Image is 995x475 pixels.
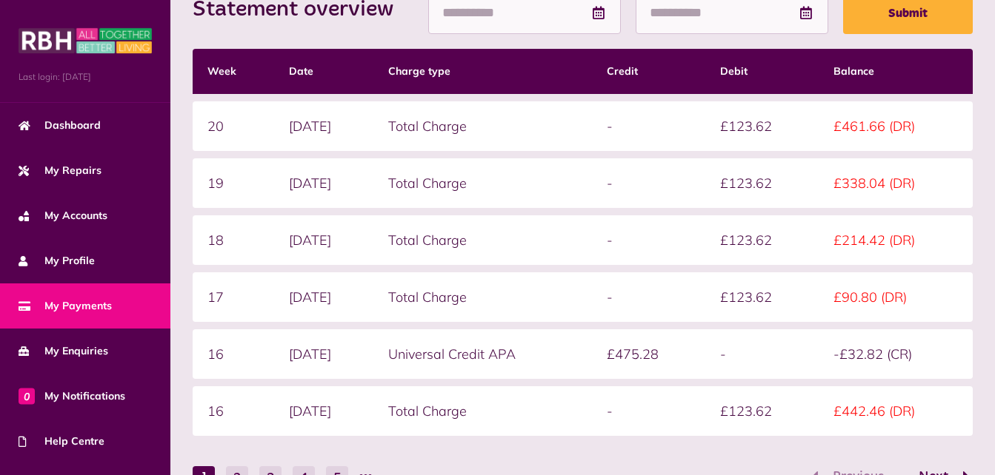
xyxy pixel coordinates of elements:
[819,329,973,379] td: -£32.82 (CR)
[373,272,592,322] td: Total Charge
[373,158,592,208] td: Total Charge
[592,49,705,94] th: Credit
[19,253,95,269] span: My Profile
[19,388,125,404] span: My Notifications
[193,272,274,322] td: 17
[705,158,819,208] td: £123.62
[193,49,274,94] th: Week
[705,49,819,94] th: Debit
[19,70,152,84] span: Last login: [DATE]
[193,215,274,265] td: 18
[819,49,973,94] th: Balance
[19,118,101,133] span: Dashboard
[592,215,705,265] td: -
[19,208,107,223] span: My Accounts
[819,386,973,436] td: £442.46 (DR)
[819,158,973,208] td: £338.04 (DR)
[19,388,35,404] span: 0
[19,26,152,55] img: MyRBH
[193,158,274,208] td: 19
[193,386,274,436] td: 16
[274,49,374,94] th: Date
[274,329,374,379] td: [DATE]
[592,386,705,436] td: -
[19,343,108,359] span: My Enquiries
[819,101,973,151] td: £461.66 (DR)
[705,101,819,151] td: £123.62
[819,215,973,265] td: £214.42 (DR)
[274,272,374,322] td: [DATE]
[19,163,102,178] span: My Repairs
[373,49,592,94] th: Charge type
[705,215,819,265] td: £123.62
[274,101,374,151] td: [DATE]
[19,434,104,449] span: Help Centre
[592,272,705,322] td: -
[19,298,112,314] span: My Payments
[705,386,819,436] td: £123.62
[274,158,374,208] td: [DATE]
[274,386,374,436] td: [DATE]
[705,329,819,379] td: -
[373,215,592,265] td: Total Charge
[705,272,819,322] td: £123.62
[373,386,592,436] td: Total Charge
[373,101,592,151] td: Total Charge
[373,329,592,379] td: Universal Credit APA
[592,101,705,151] td: -
[592,329,705,379] td: £475.28
[592,158,705,208] td: -
[819,272,973,322] td: £90.80 (DR)
[193,329,274,379] td: 16
[193,101,274,151] td: 20
[274,215,374,265] td: [DATE]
